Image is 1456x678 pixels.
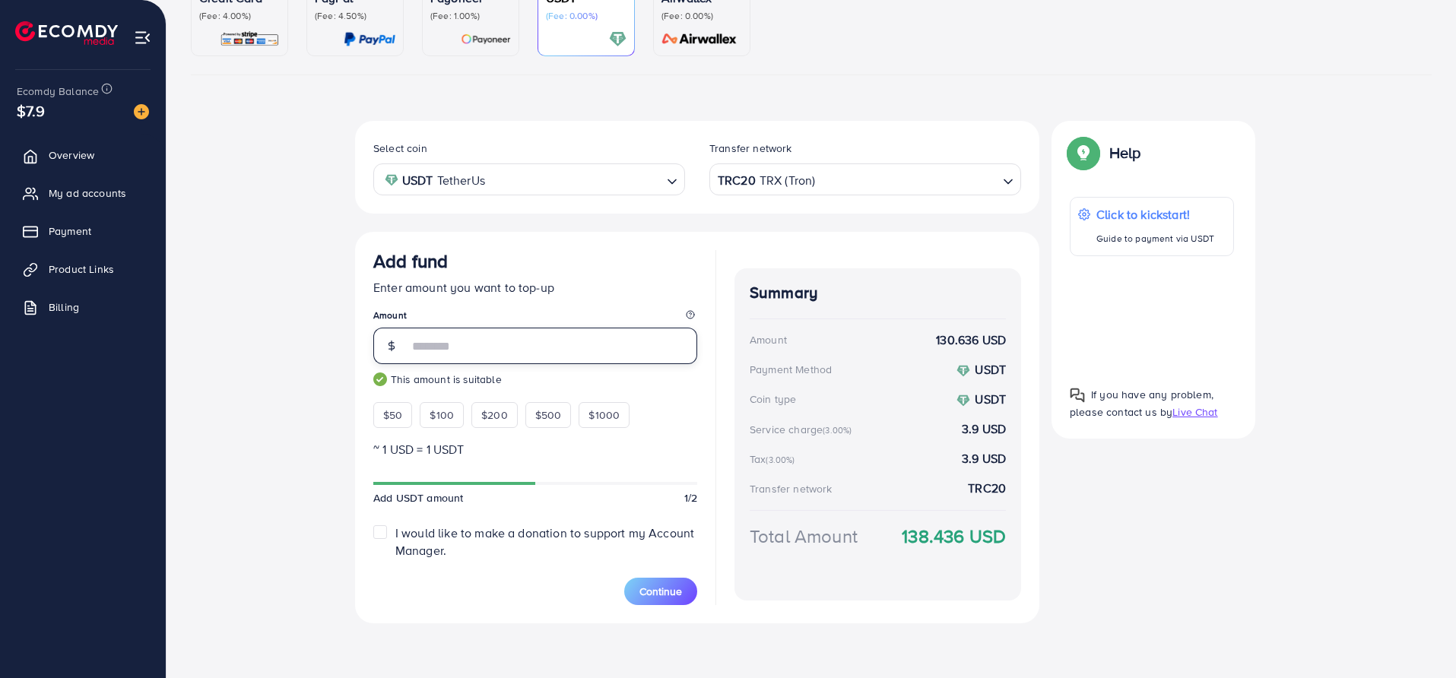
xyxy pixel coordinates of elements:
[750,284,1006,303] h4: Summary
[766,454,795,466] small: (3.00%)
[750,391,796,407] div: Coin type
[385,173,398,187] img: coin
[817,168,997,192] input: Search for option
[373,440,697,458] p: ~ 1 USD = 1 USDT
[437,169,485,192] span: TetherUs
[1070,387,1213,420] span: If you have any problem, please contact us by
[373,141,427,156] label: Select coin
[1070,388,1085,403] img: Popup guide
[1070,139,1097,166] img: Popup guide
[402,169,433,192] strong: USDT
[49,185,126,201] span: My ad accounts
[750,451,800,467] div: Tax
[1096,230,1214,248] p: Guide to payment via USDT
[962,420,1006,438] strong: 3.9 USD
[134,29,151,46] img: menu
[750,332,787,347] div: Amount
[975,361,1006,378] strong: USDT
[684,490,697,505] span: 1/2
[718,169,756,192] strong: TRC20
[373,163,685,195] div: Search for option
[750,481,833,496] div: Transfer network
[430,10,511,22] p: (Fee: 1.00%)
[11,178,154,208] a: My ad accounts
[750,422,856,437] div: Service charge
[11,216,154,246] a: Payment
[373,309,697,328] legend: Amount
[395,524,694,559] span: I would like to make a donation to support my Account Manager.
[750,523,858,550] div: Total Amount
[373,372,387,386] img: guide
[49,299,79,315] span: Billing
[902,523,1006,550] strong: 138.436 USD
[975,391,1006,407] strong: USDT
[956,394,970,407] img: coin
[344,30,395,48] img: card
[49,147,94,163] span: Overview
[220,30,280,48] img: card
[956,364,970,378] img: coin
[430,407,454,423] span: $100
[750,362,832,377] div: Payment Method
[609,30,626,48] img: card
[134,104,149,119] img: image
[823,424,852,436] small: (3.00%)
[661,10,742,22] p: (Fee: 0.00%)
[968,480,1006,497] strong: TRC20
[709,141,792,156] label: Transfer network
[546,10,626,22] p: (Fee: 0.00%)
[17,100,46,122] span: $7.9
[624,578,697,605] button: Continue
[535,407,562,423] span: $500
[1391,610,1445,667] iframe: Chat
[588,407,620,423] span: $1000
[373,490,463,505] span: Add USDT amount
[1172,404,1217,420] span: Live Chat
[199,10,280,22] p: (Fee: 4.00%)
[15,21,118,45] img: logo
[49,223,91,239] span: Payment
[17,84,99,99] span: Ecomdy Balance
[760,169,816,192] span: TRX (Tron)
[461,30,511,48] img: card
[11,140,154,170] a: Overview
[1109,144,1141,162] p: Help
[11,292,154,322] a: Billing
[639,584,682,599] span: Continue
[49,261,114,277] span: Product Links
[490,168,661,192] input: Search for option
[481,407,508,423] span: $200
[383,407,402,423] span: $50
[373,250,448,272] h3: Add fund
[11,254,154,284] a: Product Links
[936,331,1006,349] strong: 130.636 USD
[373,278,697,296] p: Enter amount you want to top-up
[315,10,395,22] p: (Fee: 4.50%)
[709,163,1021,195] div: Search for option
[657,30,742,48] img: card
[373,372,697,387] small: This amount is suitable
[962,450,1006,467] strong: 3.9 USD
[1096,205,1214,223] p: Click to kickstart!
